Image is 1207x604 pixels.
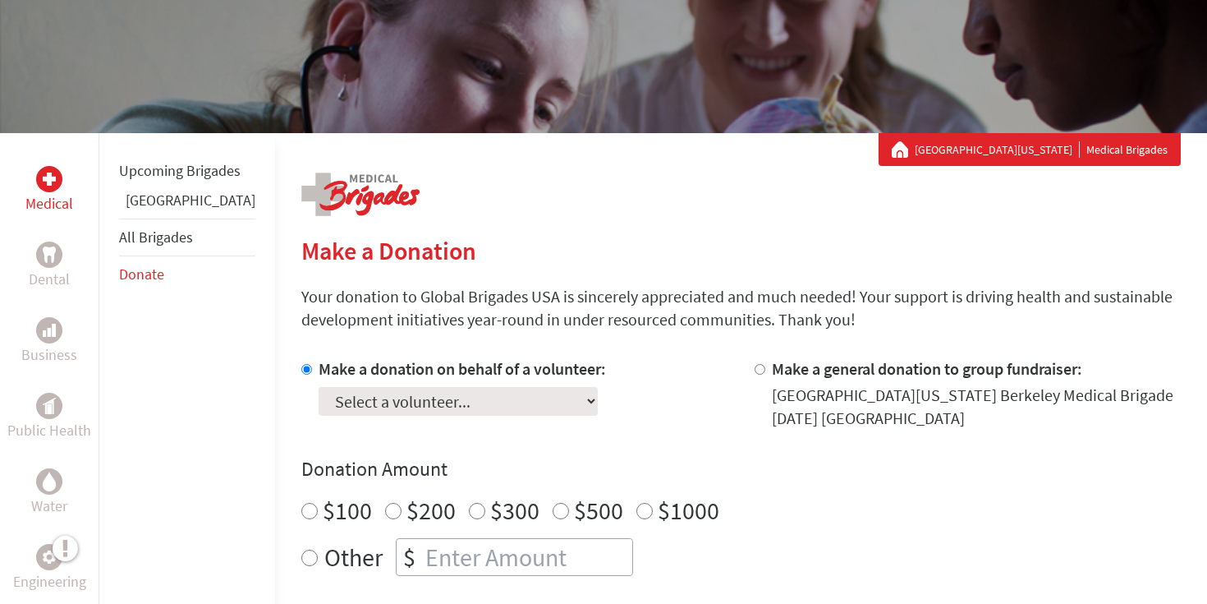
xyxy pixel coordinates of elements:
[119,189,255,219] li: Guatemala
[301,173,420,216] img: logo-medical.png
[406,495,456,526] label: $200
[119,256,255,293] li: Donate
[31,495,67,518] p: Water
[892,141,1168,158] div: Medical Brigades
[119,219,255,256] li: All Brigades
[29,242,70,291] a: DentalDental
[43,173,56,186] img: Medical
[490,495,539,526] label: $300
[301,236,1181,265] h2: Make a Donation
[43,398,56,414] img: Public Health
[36,166,62,192] div: Medical
[43,247,56,262] img: Dental
[43,472,56,491] img: Water
[43,551,56,564] img: Engineering
[29,268,70,291] p: Dental
[324,538,383,576] label: Other
[36,544,62,570] div: Engineering
[13,570,86,593] p: Engineering
[36,468,62,495] div: Water
[25,166,73,215] a: MedicalMedical
[323,495,372,526] label: $100
[119,153,255,189] li: Upcoming Brigades
[7,393,91,442] a: Public HealthPublic Health
[21,343,77,367] p: Business
[119,265,164,284] a: Donate
[13,544,86,593] a: EngineeringEngineering
[126,191,255,210] a: [GEOGRAPHIC_DATA]
[36,317,62,343] div: Business
[772,358,1082,379] label: Make a general donation to group fundraiser:
[319,358,606,379] label: Make a donation on behalf of a volunteer:
[574,495,623,526] label: $500
[915,141,1080,158] a: [GEOGRAPHIC_DATA][US_STATE]
[119,228,193,247] a: All Brigades
[119,161,241,180] a: Upcoming Brigades
[7,419,91,442] p: Public Health
[25,192,73,215] p: Medical
[36,242,62,268] div: Dental
[301,285,1181,331] p: Your donation to Global Brigades USA is sincerely appreciated and much needed! Your support is dr...
[422,539,632,575] input: Enter Amount
[43,324,56,337] img: Business
[658,495,719,526] label: $1000
[36,393,62,419] div: Public Health
[31,468,67,518] a: WaterWater
[397,539,422,575] div: $
[772,384,1182,430] div: [GEOGRAPHIC_DATA][US_STATE] Berkeley Medical Brigade [DATE] [GEOGRAPHIC_DATA]
[21,317,77,367] a: BusinessBusiness
[301,456,1181,482] h4: Donation Amount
